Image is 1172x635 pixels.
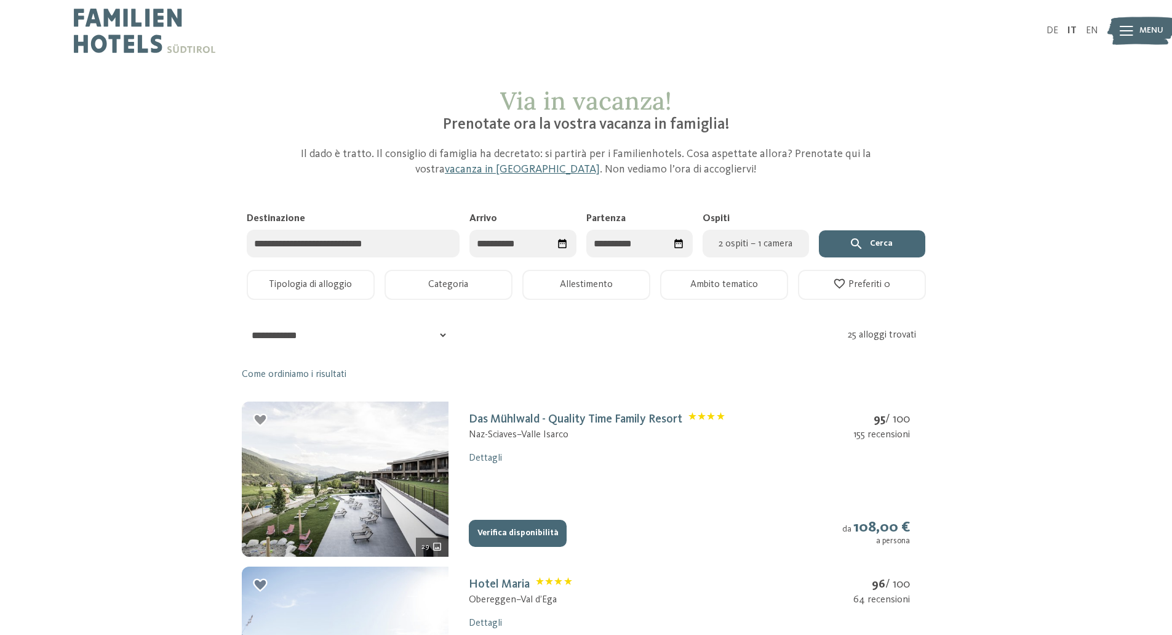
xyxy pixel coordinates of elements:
[1046,26,1058,36] a: DE
[703,214,730,224] span: Ospiti
[294,147,879,177] p: Il dado è tratto. Il consiglio di famiglia ha decretato: si partirà per i Familienhotels. Cosa as...
[247,214,305,224] span: Destinazione
[469,428,725,442] div: Naz-Sciaves – Valle Isarco
[536,577,572,593] span: Classificazione: 4 stelle
[445,164,600,175] a: vacanza in [GEOGRAPHIC_DATA]
[469,520,567,547] button: Verifica disponibilità
[469,413,725,426] a: Das Mühlwald - Quality Time Family ResortClassificazione: 4 stelle
[853,411,910,428] div: / 100
[842,519,910,547] div: da
[252,576,269,594] div: Aggiungi ai preferiti
[703,230,809,257] button: 2 ospiti – 1 camera2 ospiti – 1 camera
[469,453,502,463] a: Dettagli
[500,85,672,116] span: Via in vacanza!
[421,541,429,552] span: 29
[688,412,725,427] span: Classificazione: 4 stelle
[469,214,497,224] span: Arrivo
[522,270,650,300] button: Allestimento
[874,413,885,426] strong: 95
[1067,26,1077,36] a: IT
[552,233,573,254] div: Seleziona data
[853,428,910,442] div: 155 recensioni
[853,593,910,607] div: 64 recensioni
[586,214,626,224] span: Partenza
[469,578,572,591] a: Hotel MariaClassificazione: 4 stelle
[848,328,930,342] div: 25 alloggi trovati
[660,270,788,300] button: Ambito tematico
[242,368,346,381] a: Come ordiniamo i risultati
[432,541,442,552] svg: 29 ulteriori immagini
[469,618,502,628] a: Dettagli
[872,578,885,591] strong: 96
[1086,26,1098,36] a: EN
[842,536,910,546] div: a persona
[242,402,448,557] img: mss_renderimg.php
[669,233,689,254] div: Seleziona data
[416,538,448,557] div: 29 ulteriori immagini
[819,230,925,257] button: Cerca
[853,520,910,535] strong: 108,00 €
[710,237,802,251] span: 2 ospiti – 1 camera
[252,411,269,429] div: Aggiungi ai preferiti
[247,270,375,300] button: Tipologia di alloggio
[469,593,572,607] div: Obereggen – Val d’Ega
[853,576,910,593] div: / 100
[798,270,926,300] button: Preferiti 0
[1139,25,1163,37] span: Menu
[385,270,512,300] button: Categoria
[443,117,730,132] span: Prenotate ora la vostra vacanza in famiglia!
